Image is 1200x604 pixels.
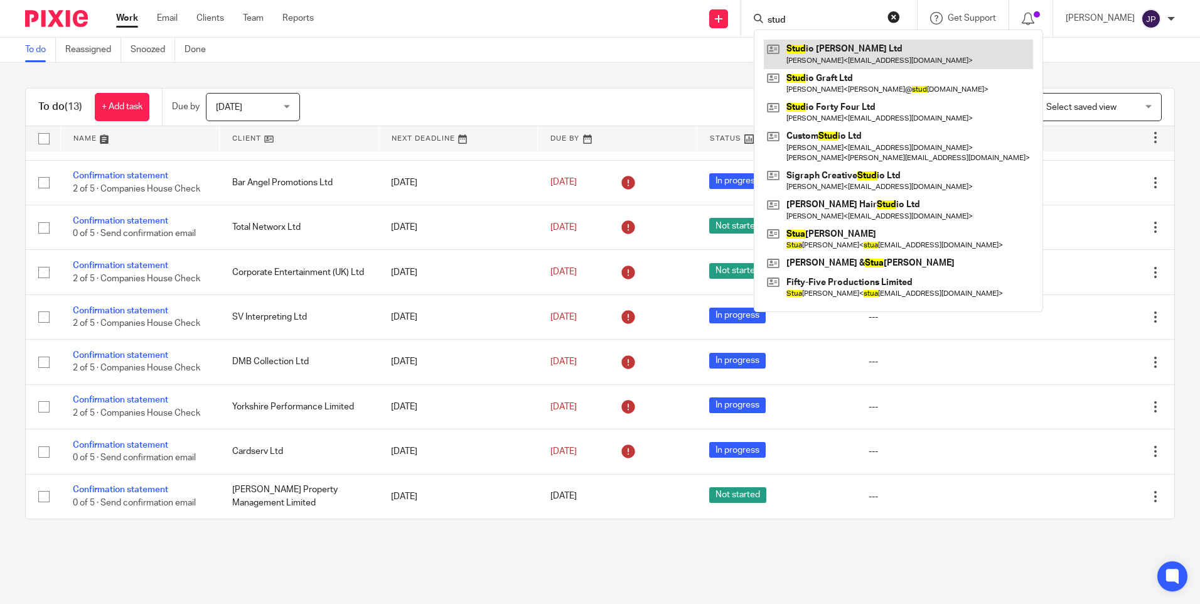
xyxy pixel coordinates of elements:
[243,12,264,24] a: Team
[948,14,996,23] span: Get Support
[73,229,196,238] span: 0 of 5 · Send confirmation email
[73,261,168,270] a: Confirmation statement
[709,397,766,413] span: In progress
[73,499,196,507] span: 0 of 5 · Send confirmation email
[550,223,577,232] span: [DATE]
[550,357,577,366] span: [DATE]
[73,306,168,315] a: Confirmation statement
[220,294,379,339] td: SV Interpreting Ltd
[65,102,82,112] span: (13)
[220,384,379,429] td: Yorkshire Performance Limited
[220,340,379,384] td: DMB Collection Ltd
[378,250,538,294] td: [DATE]
[73,217,168,225] a: Confirmation statement
[220,205,379,250] td: Total Networx Ltd
[550,492,577,501] span: [DATE]
[73,396,168,404] a: Confirmation statement
[73,453,196,462] span: 0 of 5 · Send confirmation email
[378,384,538,429] td: [DATE]
[1046,103,1117,112] span: Select saved view
[282,12,314,24] a: Reports
[887,11,900,23] button: Clear
[378,205,538,250] td: [DATE]
[131,38,175,62] a: Snoozed
[220,429,379,474] td: Cardserv Ltd
[378,294,538,339] td: [DATE]
[550,447,577,456] span: [DATE]
[709,263,766,279] span: Not started
[378,340,538,384] td: [DATE]
[550,402,577,411] span: [DATE]
[869,311,1003,323] div: ---
[378,474,538,519] td: [DATE]
[1066,12,1135,24] p: [PERSON_NAME]
[378,160,538,205] td: [DATE]
[73,171,168,180] a: Confirmation statement
[869,490,1003,503] div: ---
[73,351,168,360] a: Confirmation statement
[73,364,200,373] span: 2 of 5 · Companies House Check
[709,487,766,503] span: Not started
[709,218,766,234] span: Not started
[73,409,200,418] span: 2 of 5 · Companies House Check
[378,429,538,474] td: [DATE]
[709,173,766,189] span: In progress
[95,93,149,121] a: + Add task
[550,267,577,276] span: [DATE]
[65,38,121,62] a: Reassigned
[220,250,379,294] td: Corporate Entertainment (UK) Ltd
[185,38,215,62] a: Done
[869,355,1003,368] div: ---
[73,274,200,283] span: 2 of 5 · Companies House Check
[73,441,168,450] a: Confirmation statement
[869,445,1003,458] div: ---
[550,178,577,187] span: [DATE]
[73,185,200,193] span: 2 of 5 · Companies House Check
[869,401,1003,413] div: ---
[766,15,879,26] input: Search
[25,38,56,62] a: To do
[220,474,379,519] td: [PERSON_NAME] Property Management Limited
[216,103,242,112] span: [DATE]
[38,100,82,114] h1: To do
[116,12,138,24] a: Work
[157,12,178,24] a: Email
[1141,9,1161,29] img: svg%3E
[25,10,88,27] img: Pixie
[709,442,766,458] span: In progress
[73,319,200,328] span: 2 of 5 · Companies House Check
[709,308,766,323] span: In progress
[220,160,379,205] td: Bar Angel Promotions Ltd
[73,485,168,494] a: Confirmation statement
[196,12,224,24] a: Clients
[550,313,577,321] span: [DATE]
[709,353,766,369] span: In progress
[172,100,200,113] p: Due by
